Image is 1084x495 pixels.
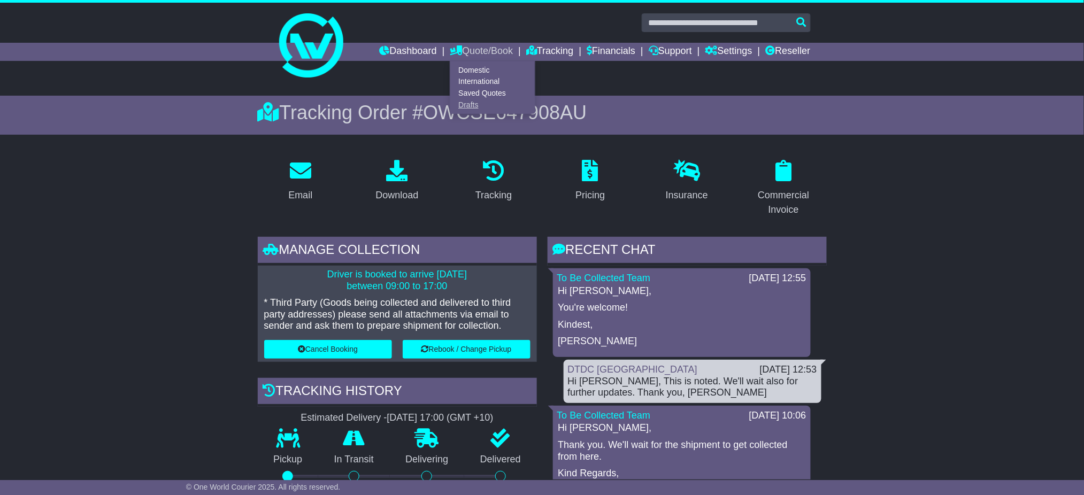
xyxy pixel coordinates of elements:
p: Kindest, [558,319,805,331]
a: Email [281,156,319,206]
div: Insurance [666,188,708,203]
a: Tracking [468,156,519,206]
a: Financials [587,43,635,61]
p: In Transit [318,454,390,466]
a: Settings [705,43,752,61]
div: [DATE] 17:00 (GMT +10) [387,412,494,424]
p: Hi [PERSON_NAME], [558,285,805,297]
div: Manage collection [258,237,537,266]
a: Domestic [450,64,535,76]
a: Download [368,156,425,206]
button: Rebook / Change Pickup [403,340,531,359]
p: Delivered [464,454,537,466]
p: Kind Regards, [558,468,805,479]
a: Support [649,43,692,61]
div: Tracking history [258,378,537,407]
a: Quote/Book [450,43,513,61]
a: Saved Quotes [450,88,535,99]
div: Tracking Order # [258,101,827,124]
div: Email [288,188,312,203]
p: You're welcome! [558,302,805,314]
div: [DATE] 10:06 [749,410,806,422]
p: Pickup [258,454,319,466]
a: Insurance [659,156,715,206]
div: Pricing [575,188,605,203]
p: Driver is booked to arrive [DATE] between 09:00 to 17:00 [264,269,531,292]
a: To Be Collected Team [557,273,651,283]
button: Cancel Booking [264,340,392,359]
p: [PERSON_NAME] [558,336,805,347]
span: © One World Courier 2025. All rights reserved. [186,483,341,491]
a: Commercial Invoice [741,156,827,221]
div: Quote/Book [450,61,535,114]
p: Hi [PERSON_NAME], [558,422,805,434]
div: Tracking [475,188,512,203]
a: To Be Collected Team [557,410,651,421]
a: Dashboard [380,43,437,61]
a: Reseller [765,43,810,61]
div: [DATE] 12:53 [760,364,817,376]
div: Hi [PERSON_NAME], This is noted. We'll wait also for further updates. Thank you, [PERSON_NAME] [568,376,817,399]
div: Commercial Invoice [748,188,820,217]
div: Download [375,188,418,203]
p: Thank you. We'll wait for the shipment to get collected from here. [558,439,805,462]
a: DTDC [GEOGRAPHIC_DATA] [568,364,697,375]
div: [DATE] 12:55 [749,273,806,284]
p: * Third Party (Goods being collected and delivered to third party addresses) please send all atta... [264,297,531,332]
a: International [450,76,535,88]
a: Pricing [568,156,612,206]
a: Tracking [526,43,573,61]
div: Estimated Delivery - [258,412,537,424]
p: Delivering [390,454,465,466]
a: Drafts [450,99,535,111]
div: RECENT CHAT [548,237,827,266]
span: OWCSE647908AU [423,102,587,123]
